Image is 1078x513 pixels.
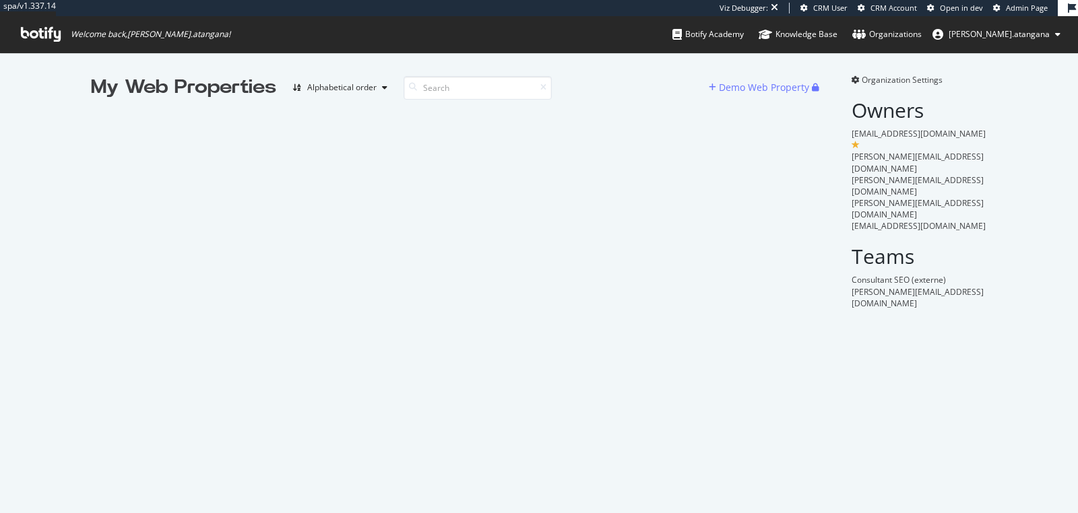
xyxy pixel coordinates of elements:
[287,77,393,98] button: Alphabetical order
[852,151,984,174] span: [PERSON_NAME][EMAIL_ADDRESS][DOMAIN_NAME]
[719,81,809,94] div: Demo Web Property
[71,29,230,40] span: Welcome back, [PERSON_NAME].atangana !
[927,3,983,13] a: Open in dev
[852,99,987,121] h2: Owners
[1006,3,1048,13] span: Admin Page
[852,128,986,139] span: [EMAIL_ADDRESS][DOMAIN_NAME]
[949,28,1050,40] span: renaud.atangana
[870,3,917,13] span: CRM Account
[852,16,922,53] a: Organizations
[852,274,987,285] div: Consultant SEO (externe)
[852,220,986,232] span: [EMAIL_ADDRESS][DOMAIN_NAME]
[852,174,984,197] span: [PERSON_NAME][EMAIL_ADDRESS][DOMAIN_NAME]
[813,3,848,13] span: CRM User
[720,3,768,13] div: Viz Debugger:
[852,28,922,41] div: Organizations
[858,3,917,13] a: CRM Account
[940,3,983,13] span: Open in dev
[91,74,276,101] div: My Web Properties
[862,74,943,85] span: Organization Settings
[922,24,1071,45] button: [PERSON_NAME].atangana
[852,245,987,267] h2: Teams
[759,28,837,41] div: Knowledge Base
[404,76,552,100] input: Search
[709,77,812,98] button: Demo Web Property
[852,197,984,220] span: [PERSON_NAME][EMAIL_ADDRESS][DOMAIN_NAME]
[800,3,848,13] a: CRM User
[852,286,984,309] span: [PERSON_NAME][EMAIL_ADDRESS][DOMAIN_NAME]
[307,83,377,92] div: Alphabetical order
[709,81,812,93] a: Demo Web Property
[993,3,1048,13] a: Admin Page
[672,28,744,41] div: Botify Academy
[759,16,837,53] a: Knowledge Base
[672,16,744,53] a: Botify Academy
